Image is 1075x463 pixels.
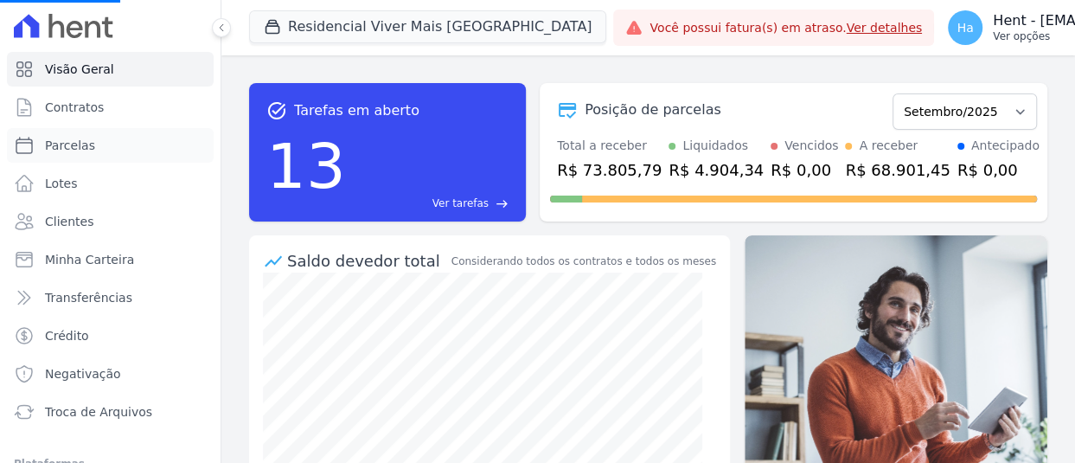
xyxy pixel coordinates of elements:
[771,158,838,182] div: R$ 0,00
[845,158,950,182] div: R$ 68.901,45
[45,99,104,116] span: Contratos
[45,327,89,344] span: Crédito
[7,166,214,201] a: Lotes
[557,137,662,155] div: Total a receber
[451,254,716,269] div: Considerando todos os contratos e todos os meses
[45,251,134,268] span: Minha Carteira
[7,242,214,277] a: Minha Carteira
[957,22,974,34] span: Ha
[784,137,838,155] div: Vencidos
[585,100,721,120] div: Posição de parcelas
[7,280,214,315] a: Transferências
[496,197,509,210] span: east
[649,19,922,37] span: Você possui fatura(s) em atraso.
[45,213,93,230] span: Clientes
[353,196,509,211] a: Ver tarefas east
[45,175,78,192] span: Lotes
[45,289,132,306] span: Transferências
[847,21,923,35] a: Ver detalhes
[957,158,1040,182] div: R$ 0,00
[859,137,918,155] div: A receber
[266,100,287,121] span: task_alt
[432,196,489,211] span: Ver tarefas
[45,403,152,421] span: Troca de Arquivos
[7,90,214,125] a: Contratos
[266,121,346,211] div: 13
[971,137,1040,155] div: Antecipado
[45,61,114,78] span: Visão Geral
[7,52,214,87] a: Visão Geral
[682,137,748,155] div: Liquidados
[7,357,214,391] a: Negativação
[45,365,121,383] span: Negativação
[45,137,95,154] span: Parcelas
[557,158,662,182] div: R$ 73.805,79
[7,128,214,163] a: Parcelas
[294,100,419,121] span: Tarefas em aberto
[287,249,448,273] div: Saldo devedor total
[7,204,214,239] a: Clientes
[669,158,764,182] div: R$ 4.904,34
[7,395,214,429] a: Troca de Arquivos
[249,10,606,43] button: Residencial Viver Mais [GEOGRAPHIC_DATA]
[7,318,214,353] a: Crédito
